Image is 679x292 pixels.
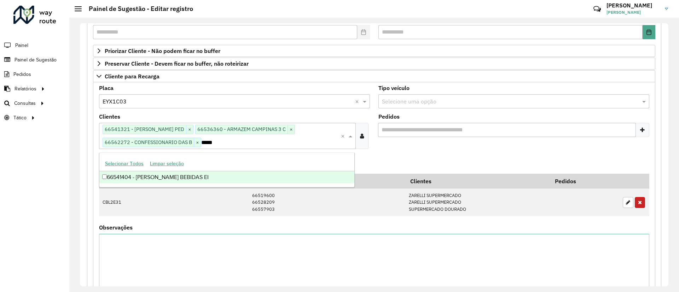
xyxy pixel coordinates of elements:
[102,158,147,169] button: Selecionar Todos
[196,125,288,133] span: 66536360 - ARMAZEM CAMPINAS 3 C
[14,85,36,93] span: Relatórios
[607,9,660,16] span: [PERSON_NAME]
[99,84,114,92] label: Placa
[93,70,655,82] a: Cliente para Recarga
[147,158,187,169] button: Limpar seleção
[105,61,249,66] span: Preservar Cliente - Devem ficar no buffer, não roteirizar
[99,189,157,216] td: CBL2E31
[15,42,28,49] span: Painel
[103,138,194,147] span: 66562272 - CONFESSIONARIO DAS B
[99,223,133,232] label: Observações
[13,114,27,121] span: Tático
[105,73,159,79] span: Cliente para Recarga
[103,125,186,133] span: 66541321 - [PERSON_NAME] PED
[194,138,201,147] span: ×
[288,125,295,134] span: ×
[378,112,400,121] label: Pedidos
[405,189,550,216] td: ZARELLI SUPERMERCADO ZARELLI SUPERMERCADO SUPERMERCADO DOURADO
[186,125,193,134] span: ×
[248,189,405,216] td: 66519600 66528209 66557903
[405,174,550,189] th: Clientes
[341,132,347,140] span: Clear all
[643,25,655,39] button: Choose Date
[355,97,361,106] span: Clear all
[99,112,120,121] label: Clientes
[99,171,354,183] div: 66541404 - [PERSON_NAME] BEBIDAS EI
[93,58,655,70] a: Preservar Cliente - Devem ficar no buffer, não roteirizar
[14,56,57,64] span: Painel de Sugestão
[99,153,355,187] ng-dropdown-panel: Options list
[82,5,193,13] h2: Painel de Sugestão - Editar registro
[378,84,410,92] label: Tipo veículo
[14,100,36,107] span: Consultas
[13,71,31,78] span: Pedidos
[550,174,619,189] th: Pedidos
[607,2,660,9] h3: [PERSON_NAME]
[590,1,605,17] a: Contato Rápido
[93,45,655,57] a: Priorizar Cliente - Não podem ficar no buffer
[105,48,220,54] span: Priorizar Cliente - Não podem ficar no buffer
